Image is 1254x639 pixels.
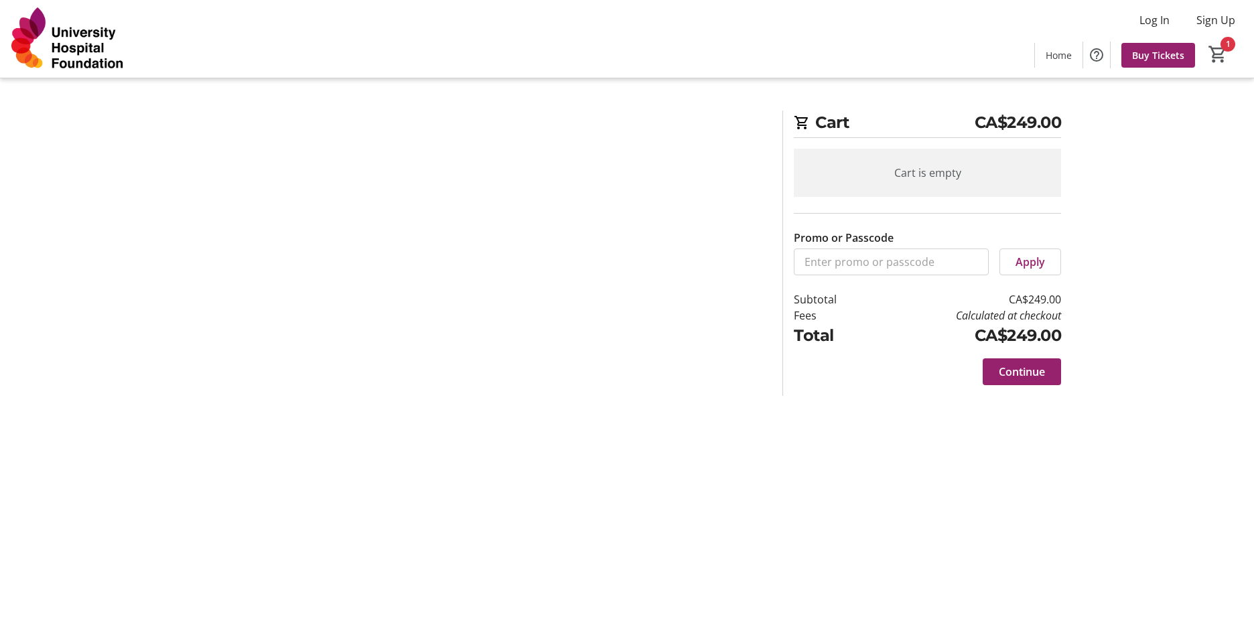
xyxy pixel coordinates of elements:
span: Apply [1016,254,1045,270]
td: Fees [794,307,872,324]
h2: Cart [794,111,1061,138]
button: Continue [983,358,1061,385]
div: Cart is empty [794,149,1061,197]
td: CA$249.00 [872,291,1061,307]
span: Home [1046,48,1072,62]
td: Total [794,324,872,348]
span: Sign Up [1196,12,1235,28]
label: Promo or Passcode [794,230,894,246]
button: Cart [1206,42,1230,66]
td: Calculated at checkout [872,307,1061,324]
td: Subtotal [794,291,872,307]
span: Buy Tickets [1132,48,1184,62]
span: CA$249.00 [975,111,1062,135]
button: Sign Up [1186,9,1246,31]
a: Home [1035,43,1083,68]
span: Continue [999,364,1045,380]
button: Log In [1129,9,1180,31]
button: Apply [999,248,1061,275]
span: Log In [1139,12,1170,28]
img: University Hospital Foundation's Logo [8,5,127,72]
button: Help [1083,42,1110,68]
a: Buy Tickets [1121,43,1195,68]
input: Enter promo or passcode [794,248,989,275]
td: CA$249.00 [872,324,1061,348]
